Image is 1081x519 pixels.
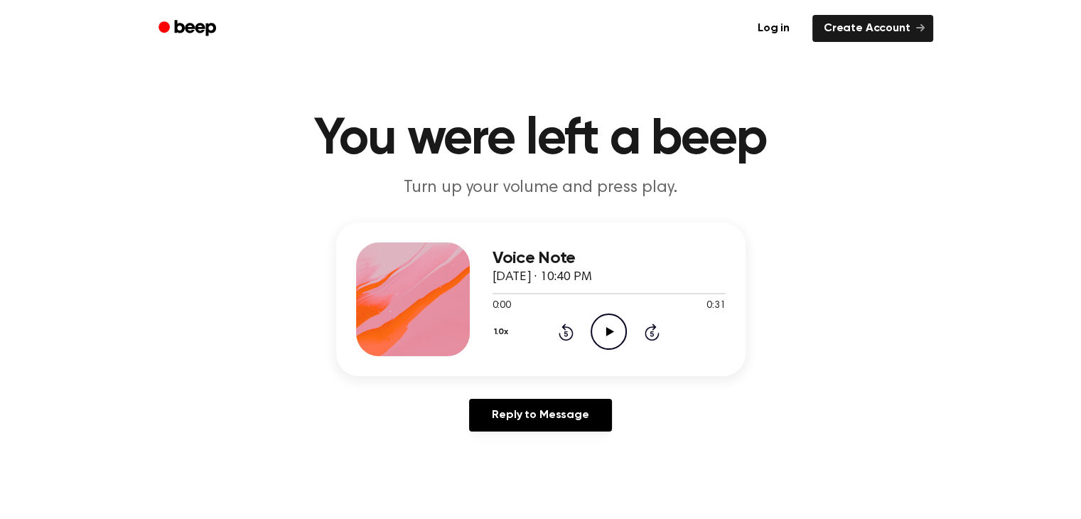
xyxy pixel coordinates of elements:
h1: You were left a beep [177,114,905,165]
p: Turn up your volume and press play. [268,176,814,200]
span: [DATE] · 10:40 PM [493,271,592,284]
a: Reply to Message [469,399,611,432]
a: Beep [149,15,229,43]
h3: Voice Note [493,249,726,268]
span: 0:31 [706,299,725,314]
span: 0:00 [493,299,511,314]
button: 1.0x [493,320,514,344]
a: Create Account [812,15,933,42]
a: Log in [743,12,804,45]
